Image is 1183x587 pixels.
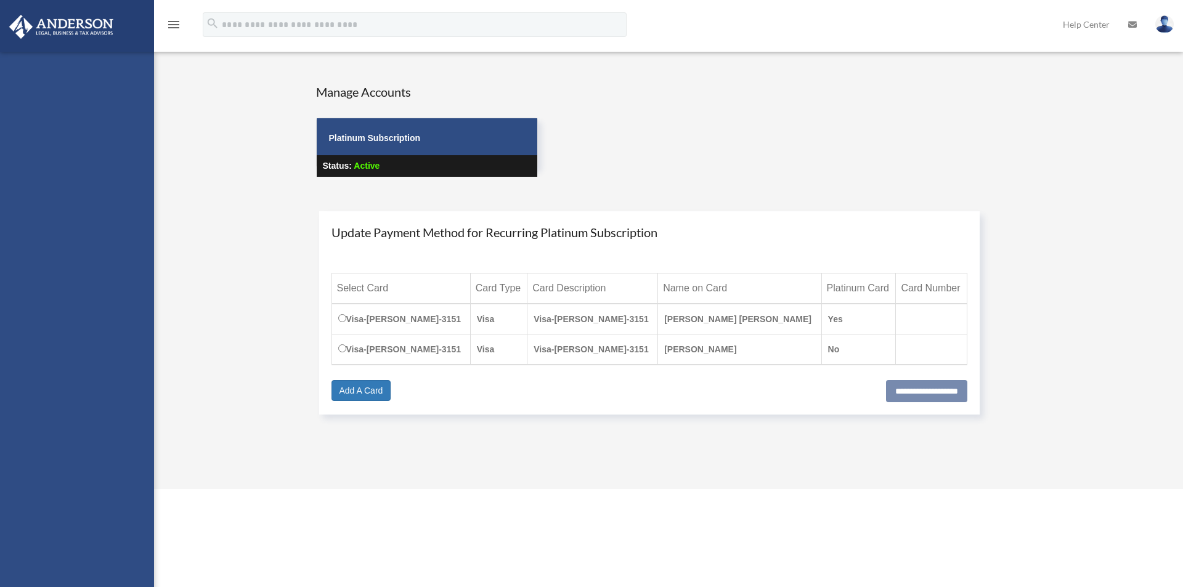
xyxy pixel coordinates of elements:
td: [PERSON_NAME] [PERSON_NAME] [658,304,821,334]
th: Name on Card [658,273,821,304]
td: Visa-[PERSON_NAME]-3151 [527,304,658,334]
i: search [206,17,219,30]
td: Visa-[PERSON_NAME]-3151 [331,304,470,334]
td: Visa [470,304,527,334]
td: [PERSON_NAME] [658,334,821,365]
strong: Status: [323,161,352,171]
th: Card Description [527,273,658,304]
td: No [821,334,896,365]
h4: Update Payment Method for Recurring Platinum Subscription [331,224,968,241]
strong: Platinum Subscription [329,133,421,143]
td: Visa-[PERSON_NAME]-3151 [527,334,658,365]
th: Select Card [331,273,470,304]
th: Card Number [896,273,967,304]
th: Card Type [470,273,527,304]
th: Platinum Card [821,273,896,304]
a: menu [166,22,181,32]
i: menu [166,17,181,32]
td: Yes [821,304,896,334]
img: Anderson Advisors Platinum Portal [6,15,117,39]
span: Active [354,161,380,171]
td: Visa-[PERSON_NAME]-3151 [331,334,470,365]
td: Visa [470,334,527,365]
h4: Manage Accounts [316,83,538,100]
a: Add A Card [331,380,391,401]
img: User Pic [1155,15,1174,33]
